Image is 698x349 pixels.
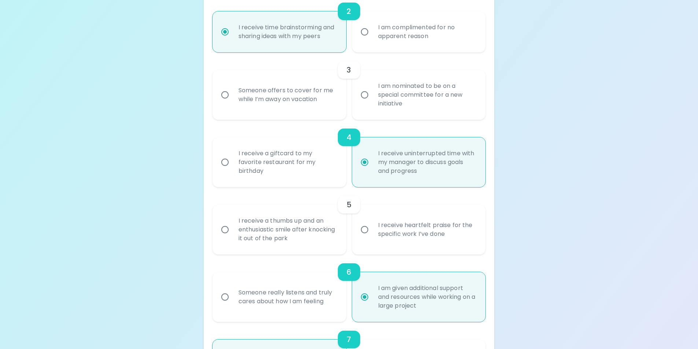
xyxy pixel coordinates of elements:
div: choice-group-check [213,120,486,187]
h6: 2 [347,5,351,17]
div: I am given additional support and resources while working on a large project [372,275,482,319]
div: I receive uninterrupted time with my manager to discuss goals and progress [372,140,482,184]
div: choice-group-check [213,255,486,322]
div: I receive a thumbs up and an enthusiastic smile after knocking it out of the park [233,208,342,252]
div: Someone really listens and truly cares about how I am feeling [233,279,342,315]
div: I am complimented for no apparent reason [372,14,482,49]
h6: 6 [347,266,351,278]
h6: 3 [347,64,351,76]
h6: 5 [347,199,351,211]
div: I receive heartfelt praise for the specific work I’ve done [372,212,482,247]
div: choice-group-check [213,187,486,255]
div: choice-group-check [213,52,486,120]
div: Someone offers to cover for me while I’m away on vacation [233,77,342,112]
div: I receive time brainstorming and sharing ideas with my peers [233,14,342,49]
h6: 7 [347,334,351,345]
h6: 4 [347,131,351,143]
div: I receive a giftcard to my favorite restaurant for my birthday [233,140,342,184]
div: I am nominated to be on a special committee for a new initiative [372,73,482,117]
